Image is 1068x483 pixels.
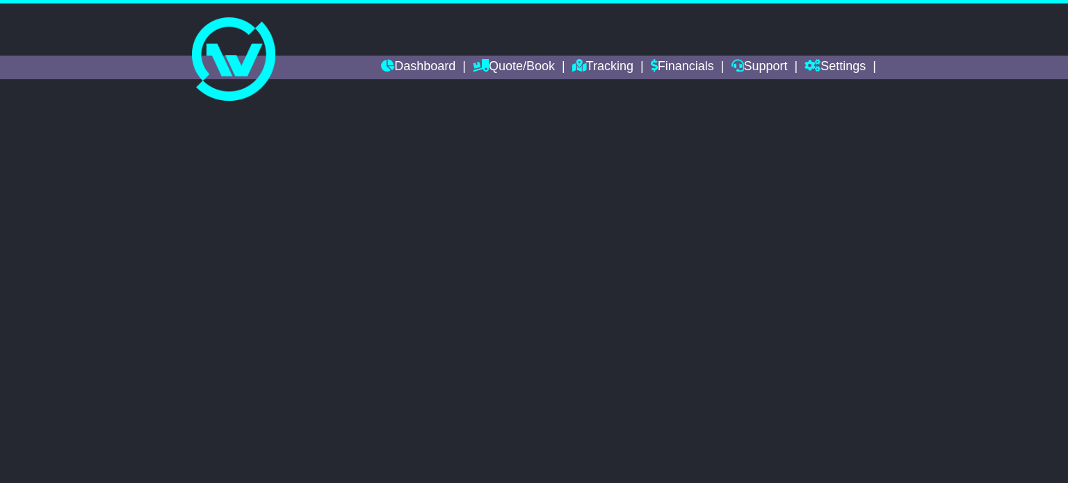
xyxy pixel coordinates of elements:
[572,56,633,79] a: Tracking
[651,56,714,79] a: Financials
[473,56,555,79] a: Quote/Book
[804,56,866,79] a: Settings
[381,56,455,79] a: Dashboard
[731,56,788,79] a: Support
